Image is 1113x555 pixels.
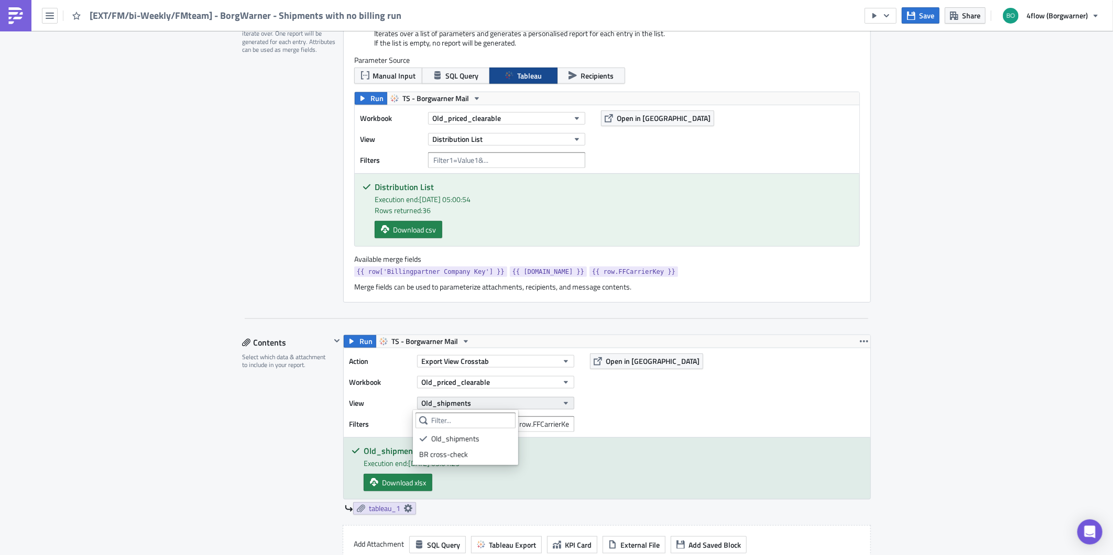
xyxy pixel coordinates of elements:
[427,539,460,550] span: SQL Query
[103,68,134,76] span: by 4flow.
[354,267,507,277] a: {{ row['Billingpartner Company Key'] }}
[512,267,584,277] span: {{ [DOMAIN_NAME] }}
[471,536,542,553] button: Tableau Export
[565,539,592,550] span: KPI Card
[581,70,614,81] span: Recipients
[360,110,423,126] label: Workbook
[249,85,321,93] span: automatically closed
[370,92,384,105] span: Run
[962,10,980,21] span: Share
[355,92,387,105] button: Run
[376,335,474,348] button: TS - Borgwarner Mail
[1027,10,1088,21] span: 4flow (Borgwarner)
[375,194,852,205] div: Execution end: [DATE] 05:00:54
[25,85,497,102] span: in iTMS, and invoicing via the standard process will no longer be possible.
[349,416,412,432] label: Filters
[25,76,108,85] span: Each shipment older than
[592,267,675,277] span: {{ row.FFCarrierKey }}
[557,68,625,84] button: Recipients
[945,7,986,24] button: Share
[354,56,860,65] label: Parameter Source
[4,4,500,245] body: Rich Text Area. Press ALT-0 for help.
[354,29,860,56] div: Iterates over a list of parameters and generates a personalised report for each entry in the list...
[220,76,309,85] span: 4 reminders over 8 weeks
[603,536,665,553] button: External File
[90,9,402,21] span: [EXT/FM/bi-Weekly/FMteam] - BorgWarner - Shipments with no billing run
[617,113,711,124] span: Open in [GEOGRAPHIC_DATA]
[4,4,500,13] p: Dear Forwarder,
[242,353,331,369] div: Select which data & attachment to include in your report.
[902,7,940,24] button: Save
[416,413,516,428] input: Filter...
[364,474,432,491] a: Download xlsx
[590,267,678,277] a: {{ row.FFCarrierKey }}
[606,356,700,367] span: Open in [GEOGRAPHIC_DATA]
[357,267,505,277] span: {{ row['Billingpartner Company Key'] }}
[445,70,478,81] span: SQL Query
[144,28,206,37] strong: past delivery date
[349,353,412,369] label: Action
[1077,519,1103,545] div: Open Intercom Messenger
[25,68,70,76] span: Report is sent
[70,68,103,76] span: bi-weekly
[489,539,536,550] span: Tableau Export
[369,504,400,513] span: tableau_1
[364,447,863,455] h5: Old_shipments
[417,376,574,389] button: Old_priced_clearable
[354,254,433,264] label: Available merge fields
[375,183,852,191] h5: Distribution List
[417,355,574,368] button: Export View Crosstab
[309,76,311,85] span: .
[393,224,436,235] span: Download csv
[349,395,412,411] label: View
[360,152,423,168] label: Filters
[4,28,500,37] p: please find attached the file with shipments that have not yet been cleared via the iTMS billing ...
[360,131,423,147] label: View
[375,205,852,216] div: Rows returned: 36
[489,68,558,84] button: Tableau
[517,70,542,81] span: Tableau
[409,536,466,553] button: SQL Query
[1002,7,1020,25] img: Avatar
[242,21,336,54] div: Define a list of parameters to iterate over. One report will be generated for each entry. Attribu...
[689,539,741,550] span: Add Saved Block
[547,536,597,553] button: KPI Card
[510,267,587,277] a: {{ [DOMAIN_NAME] }}
[428,112,585,125] button: Old_priced_clearable
[422,68,490,84] button: SQL Query
[354,282,860,292] div: Merge fields can be used to parameterize attachments, recipients, and message contents.
[620,539,660,550] span: External File
[354,68,422,84] button: Manual Input
[590,353,703,369] button: Open in [GEOGRAPHIC_DATA]
[375,221,442,238] a: Download csv
[419,449,512,460] div: BR cross-check
[359,335,373,348] span: Run
[7,7,24,24] img: PushMetrics
[601,110,714,126] button: Open in [GEOGRAPHIC_DATA]
[919,10,934,21] span: Save
[432,134,483,145] span: Distribution List
[353,502,416,515] a: tableau_1
[364,458,863,469] div: Execution end: [DATE] 05:01:23
[242,335,331,350] div: Contents
[417,397,574,409] button: Old_shipments
[354,536,404,552] label: Add Attachment
[387,92,485,105] button: TS - Borgwarner Mail
[331,335,343,347] button: Hide content
[428,152,585,168] input: Filter1=Value1&...
[25,85,249,93] span: If the billing run is not completed within this time, the shipment will be
[373,70,416,81] span: Manual Input
[428,133,585,146] button: Distribution List
[108,76,184,85] span: 2 weeks after delivery
[421,397,471,408] span: Old_shipments
[671,536,747,553] button: Add Saved Block
[402,92,469,105] span: TS - Borgwarner Mail
[4,52,69,60] strong: Process overview:
[344,335,376,348] button: Run
[431,434,512,444] div: Old_shipments
[997,4,1105,27] button: 4flow (Borgwarner)
[391,335,458,348] span: TS - Borgwarner Mail
[349,374,412,390] label: Workbook
[421,356,489,367] span: Export View Crosstab
[184,76,220,85] span: will receive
